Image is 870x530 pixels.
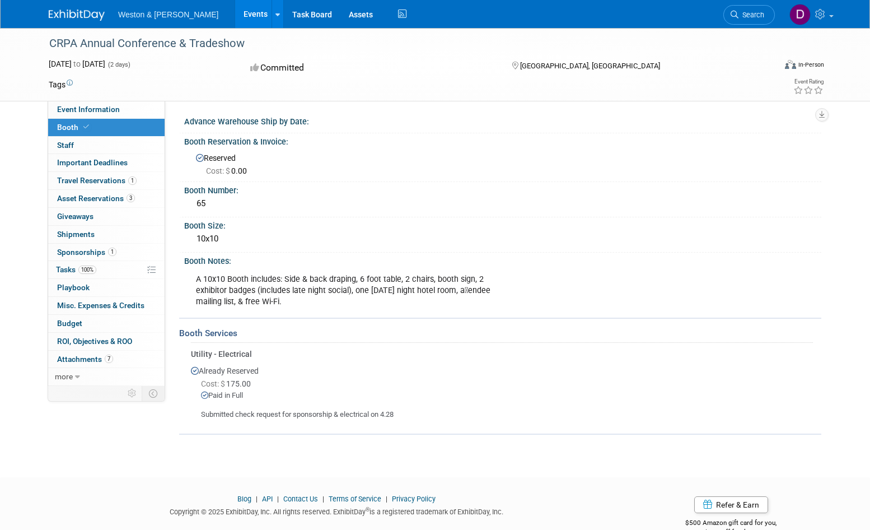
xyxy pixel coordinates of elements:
a: API [262,495,273,503]
div: Copyright © 2025 ExhibitDay, Inc. All rights reserved. ExhibitDay is a registered trademark of Ex... [49,504,624,517]
span: Tasks [56,265,96,274]
span: Weston & [PERSON_NAME] [118,10,218,19]
a: Giveaways [48,208,165,225]
a: Search [723,5,775,25]
a: Important Deadlines [48,154,165,171]
div: Advance Warehouse Ship by Date: [184,113,821,127]
sup: ® [366,506,369,513]
span: Staff [57,141,74,150]
span: Search [738,11,764,19]
a: Privacy Policy [392,495,436,503]
span: [GEOGRAPHIC_DATA], [GEOGRAPHIC_DATA] [520,62,660,70]
div: Booth Number: [184,182,821,196]
span: Cost: $ [206,166,231,175]
span: [DATE] [DATE] [49,59,105,68]
div: CRPA Annual Conference & Tradeshow [45,34,758,54]
a: Budget [48,315,165,332]
div: Reserved [193,150,813,176]
div: In-Person [798,61,824,69]
div: 65 [193,195,813,212]
div: Event Format [709,58,824,75]
span: 0.00 [206,166,251,175]
a: Refer & Earn [694,496,768,513]
span: Cost: $ [201,379,226,388]
i: Booth reservation complete [83,124,89,130]
a: Contact Us [283,495,318,503]
a: Booth [48,119,165,136]
td: Tags [49,79,73,90]
div: Already Reserved [191,360,813,421]
span: Asset Reservations [57,194,135,203]
span: 1 [108,248,116,256]
div: Submitted check request for sponsorship & electrical on 4.28 [191,401,813,420]
span: 100% [78,266,96,274]
span: Important Deadlines [57,158,128,167]
div: Utility - Electrical [191,348,813,360]
span: Giveaways [57,212,93,221]
td: Toggle Event Tabs [142,386,165,401]
span: 1 [128,176,137,185]
span: Misc. Expenses & Credits [57,301,144,310]
div: Event Rating [793,79,824,85]
div: Committed [247,58,494,78]
div: Booth Notes: [184,253,821,267]
div: 10x10 [193,230,813,248]
a: Travel Reservations1 [48,172,165,189]
span: Shipments [57,230,95,239]
span: Travel Reservations [57,176,137,185]
a: Misc. Expenses & Credits [48,297,165,314]
a: ROI, Objectives & ROO [48,333,165,350]
div: A 10x10 Booth includes: Side & back draping, 6 foot table, 2 chairs, booth sign, 2 exhibitor badg... [188,268,697,313]
span: Event Information [57,105,120,114]
div: Booth Services [179,327,821,340]
div: Booth Size: [184,217,821,231]
span: Playbook [57,283,90,292]
a: Tasks100% [48,261,165,278]
span: to [72,59,82,68]
a: Sponsorships1 [48,244,165,261]
td: Personalize Event Tab Strip [123,386,142,401]
a: Blog [237,495,251,503]
span: | [383,495,390,503]
img: Daniel Herzog [789,4,811,25]
a: Asset Reservations3 [48,190,165,207]
a: Event Information [48,101,165,118]
img: Format-Inperson.png [785,60,796,69]
span: 3 [127,194,135,202]
div: Paid in Full [201,390,813,401]
span: ROI, Objectives & ROO [57,337,132,346]
a: Playbook [48,279,165,296]
a: Shipments [48,226,165,243]
span: | [253,495,260,503]
span: Sponsorships [57,248,116,257]
span: more [55,372,73,381]
img: ExhibitDay [49,10,105,21]
div: Booth Reservation & Invoice: [184,133,821,147]
a: more [48,368,165,385]
a: Staff [48,137,165,154]
span: | [274,495,282,503]
span: | [320,495,327,503]
span: Attachments [57,355,113,364]
span: 175.00 [201,379,255,388]
span: 7 [105,355,113,363]
span: (2 days) [107,61,130,68]
span: Booth [57,123,91,132]
a: Terms of Service [329,495,381,503]
a: Attachments7 [48,351,165,368]
span: Budget [57,319,82,328]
